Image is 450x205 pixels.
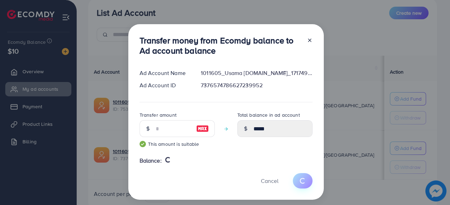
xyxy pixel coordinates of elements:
[195,69,318,77] div: 1011605_Usama [DOMAIN_NAME]_1717492686783
[237,111,300,118] label: Total balance in ad account
[140,141,215,148] small: This amount is suitable
[252,173,287,188] button: Cancel
[261,177,278,185] span: Cancel
[134,69,195,77] div: Ad Account Name
[134,81,195,89] div: Ad Account ID
[140,35,301,56] h3: Transfer money from Ecomdy balance to Ad account balance
[196,124,209,133] img: image
[195,81,318,89] div: 7376574786627239952
[140,141,146,147] img: guide
[140,157,162,165] span: Balance:
[140,111,176,118] label: Transfer amount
